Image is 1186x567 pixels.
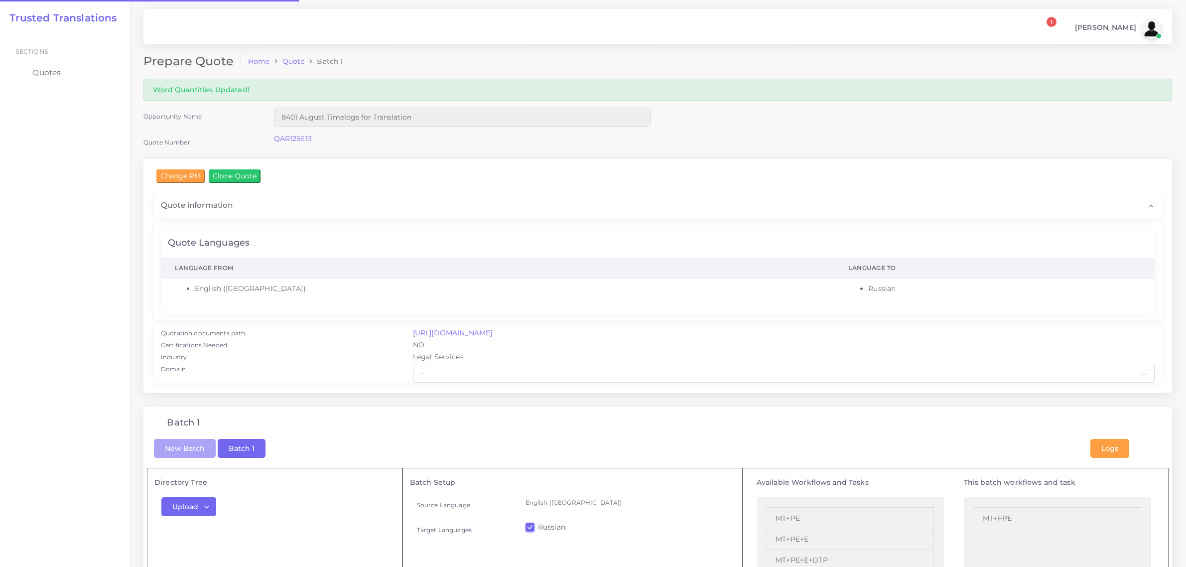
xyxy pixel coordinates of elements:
[161,365,186,374] label: Domain
[161,259,834,279] th: Language From
[834,259,1155,279] th: Language To
[15,48,48,55] span: Sections
[304,56,343,66] li: Batch 1
[195,283,820,294] li: English ([GEOGRAPHIC_DATA])
[154,443,216,452] a: New Batch
[154,439,216,458] button: New Batch
[274,134,312,143] a: QAR125613
[2,12,117,24] a: Trusted Translations
[1070,19,1165,39] a: [PERSON_NAME]avatar
[1047,17,1056,27] span: 1
[154,478,395,487] h5: Directory Tree
[767,507,934,529] li: MT+PE
[526,497,729,508] p: English ([GEOGRAPHIC_DATA])
[282,56,305,66] a: Quote
[1075,24,1136,31] span: [PERSON_NAME]
[974,507,1141,529] li: MT+FPE
[410,478,736,487] h5: Batch Setup
[767,529,934,550] li: MT+PE+E
[218,439,265,458] button: Batch 1
[209,169,261,182] input: Clone Quote
[143,79,1172,100] div: Word Quantities Updated!
[161,497,216,516] button: Upload
[964,478,1151,487] h5: This batch workflows and task
[868,283,1141,294] li: Russian
[161,200,233,211] span: Quote information
[417,526,472,534] label: Target Languages
[406,340,1162,352] div: NO
[1101,444,1118,453] span: Logs
[1142,19,1162,39] img: avatar
[154,193,1162,218] div: Quote information
[168,238,250,249] h4: Quote Languages
[143,138,190,146] label: Quote Number
[143,54,241,69] h2: Prepare Quote
[32,67,61,78] span: Quotes
[538,522,565,532] label: Russian
[1038,22,1055,36] a: 1
[156,169,205,182] input: Change PM
[413,328,493,337] a: [URL][DOMAIN_NAME]
[218,443,265,452] a: Batch 1
[161,353,187,362] label: Industry
[7,62,122,83] a: Quotes
[248,56,270,66] a: Home
[1090,439,1129,458] button: Logs
[757,478,944,487] h5: Available Workflows and Tasks
[417,501,470,509] label: Source Language
[143,112,202,121] label: Opportunity Name
[406,352,1162,364] div: Legal Services
[167,418,200,428] h4: Batch 1
[161,329,245,338] label: Quotation documents path
[161,341,227,350] label: Certifications Needed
